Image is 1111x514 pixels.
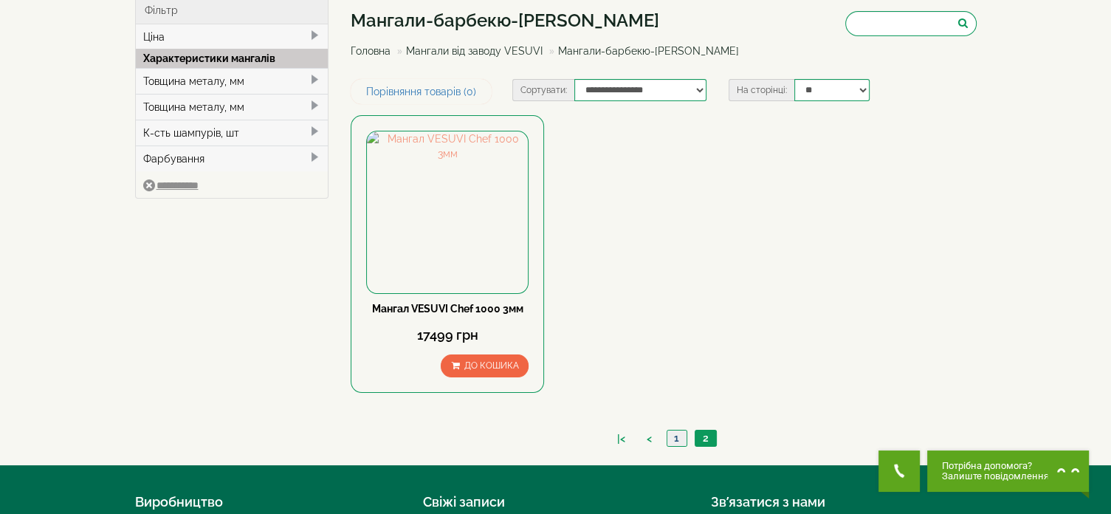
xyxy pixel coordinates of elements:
[878,450,920,492] button: Get Call button
[546,44,739,58] li: Мангали-барбекю-[PERSON_NAME]
[639,431,659,447] a: <
[135,495,401,510] h4: Виробництво
[512,79,574,101] label: Сортувати:
[406,45,543,57] a: Мангали від заводу VESUVI
[927,450,1089,492] button: Chat button
[372,303,523,315] a: Мангал VESUVI Chef 1000 3мм
[711,495,977,510] h4: Зв’язатися з нами
[367,131,528,292] img: Мангал VESUVI Chef 1000 3мм
[136,94,329,120] div: Товщина металу, мм
[942,471,1049,482] span: Залиште повідомлення
[136,68,329,94] div: Товщина металу, мм
[351,45,391,57] a: Головна
[703,432,709,444] span: 2
[729,79,794,101] label: На сторінці:
[351,11,750,30] h1: Мангали-барбекю-[PERSON_NAME]
[136,120,329,145] div: К-сть шампурів, шт
[136,145,329,171] div: Фарбування
[942,461,1049,471] span: Потрібна допомога?
[351,79,492,104] a: Порівняння товарів (0)
[366,326,529,345] div: 17499 грн
[441,354,529,377] button: До кошика
[667,431,687,446] a: 1
[136,24,329,49] div: Ціна
[423,495,689,510] h4: Свіжі записи
[136,49,329,68] div: Характеристики мангалів
[464,360,518,371] span: До кошика
[610,431,633,447] a: |<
